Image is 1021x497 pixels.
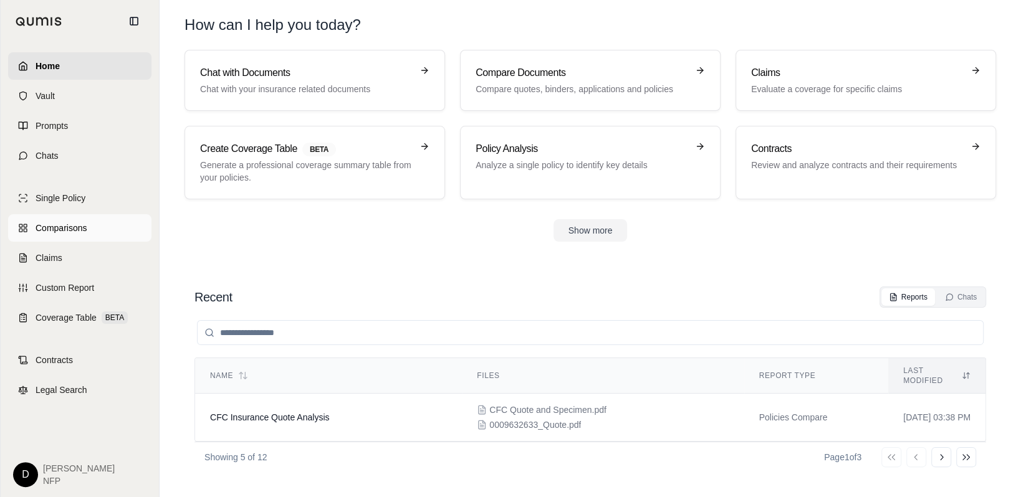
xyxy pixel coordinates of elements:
[903,366,971,386] div: Last modified
[489,419,581,431] span: 0009632633_Quote.pdf
[36,311,97,324] span: Coverage Table
[36,149,59,162] span: Chats
[43,475,115,487] span: NFP
[460,126,721,199] a: Policy AnalysisAnalyze a single policy to identify key details
[200,65,412,80] h3: Chat with Documents
[200,83,412,95] p: Chat with your insurance related documents
[210,371,447,381] div: Name
[937,288,984,306] button: Chats
[8,274,151,301] a: Custom Report
[751,65,963,80] h3: Claims
[476,65,688,80] h3: Compare Documents
[8,142,151,169] a: Chats
[102,311,128,324] span: BETA
[462,358,744,394] th: Files
[200,141,412,156] h3: Create Coverage Table
[8,304,151,331] a: Coverage TableBETA
[736,50,996,111] a: ClaimsEvaluate a coverage for specific claims
[36,252,62,264] span: Claims
[36,222,87,234] span: Comparisons
[43,462,115,475] span: [PERSON_NAME]
[736,126,996,199] a: ContractsReview and analyze contracts and their requirements
[881,288,935,306] button: Reports
[476,141,688,156] h3: Policy Analysis
[36,192,85,204] span: Single Policy
[36,282,94,294] span: Custom Report
[36,120,68,132] span: Prompts
[751,141,963,156] h3: Contracts
[751,83,963,95] p: Evaluate a coverage for specific claims
[185,15,361,35] h1: How can I help you today?
[751,159,963,171] p: Review and analyze contracts and their requirements
[8,346,151,374] a: Contracts
[36,90,55,102] span: Vault
[489,404,606,416] span: CFC Quote and Specimen.pdf
[16,17,62,26] img: Qumis Logo
[36,354,73,366] span: Contracts
[36,384,87,396] span: Legal Search
[302,143,336,156] span: BETA
[744,358,889,394] th: Report Type
[8,214,151,242] a: Comparisons
[945,292,977,302] div: Chats
[889,292,928,302] div: Reports
[185,50,445,111] a: Chat with DocumentsChat with your insurance related documents
[8,112,151,140] a: Prompts
[476,159,688,171] p: Analyze a single policy to identify key details
[8,184,151,212] a: Single Policy
[476,83,688,95] p: Compare quotes, binders, applications and policies
[124,11,144,31] button: Collapse sidebar
[8,52,151,80] a: Home
[13,462,38,487] div: D
[460,50,721,111] a: Compare DocumentsCompare quotes, binders, applications and policies
[204,451,267,463] p: Showing 5 of 12
[36,60,60,72] span: Home
[210,412,329,422] span: CFC Insurance Quote Analysis
[185,126,445,199] a: Create Coverage TableBETAGenerate a professional coverage summary table from your policies.
[744,394,889,442] td: Policies Compare
[8,244,151,272] a: Claims
[824,451,861,463] div: Page 1 of 3
[8,376,151,404] a: Legal Search
[8,82,151,110] a: Vault
[200,159,412,184] p: Generate a professional coverage summary table from your policies.
[194,288,232,306] h2: Recent
[554,219,628,242] button: Show more
[888,394,985,442] td: [DATE] 03:38 PM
